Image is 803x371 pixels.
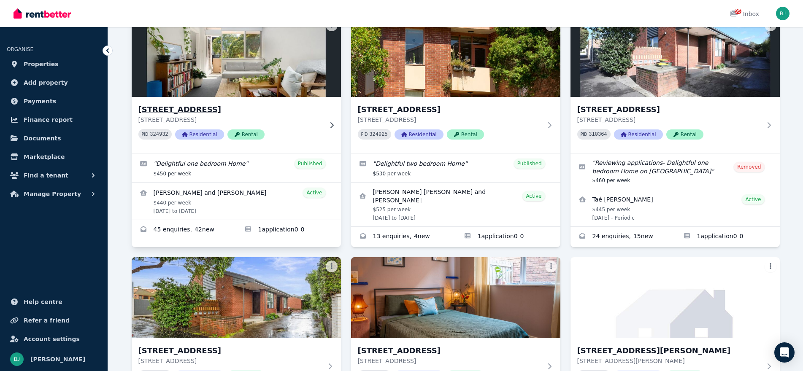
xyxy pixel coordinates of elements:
[14,7,71,20] img: RentBetter
[351,153,560,182] a: Edit listing: Delightful two bedroom Home
[361,132,368,137] small: PID
[358,357,542,365] p: [STREET_ADDRESS]
[369,132,387,137] code: 324925
[24,189,81,199] span: Manage Property
[24,315,70,325] span: Refer a friend
[570,257,780,338] img: 2/1 Fleming St, Brunswick West
[7,185,101,202] button: Manage Property
[358,116,542,124] p: [STREET_ADDRESS]
[24,170,68,180] span: Find a tenant
[24,133,61,143] span: Documents
[675,227,780,247] a: Applications for unit 5/1 Larnoo Avenue, Brunswick West
[326,261,338,272] button: More options
[24,96,56,106] span: Payments
[138,116,322,124] p: [STREET_ADDRESS]
[581,132,587,137] small: PID
[577,345,761,357] h3: [STREET_ADDRESS][PERSON_NAME]
[351,183,560,226] a: View details for Leala Rose Carney-Chapus and Jack McGregor-Smith
[614,129,663,140] span: Residential
[7,331,101,347] a: Account settings
[7,46,33,52] span: ORGANISE
[351,16,560,153] a: 5/282 Langridge Street, Abbotsford[STREET_ADDRESS][STREET_ADDRESS]PID 324925ResidentialRental
[138,104,322,116] h3: [STREET_ADDRESS]
[589,132,607,137] code: 310364
[577,357,761,365] p: [STREET_ADDRESS][PERSON_NAME]
[7,167,101,184] button: Find a tenant
[570,189,780,226] a: View details for Taé Jean Julien
[30,354,85,364] span: [PERSON_NAME]
[395,129,443,140] span: Residential
[351,257,560,338] img: 1/282 Langridge Street, Abbotsford
[7,293,101,310] a: Help centre
[227,129,265,140] span: Rental
[132,16,341,153] a: 4/282 Langridge Street, Abbotsford[STREET_ADDRESS][STREET_ADDRESS]PID 324932ResidentialRental
[24,152,65,162] span: Marketplace
[765,261,776,272] button: More options
[570,16,780,153] a: unit 5/1 Larnoo Avenue, Brunswick West[STREET_ADDRESS][STREET_ADDRESS]PID 310364ResidentialRental
[570,16,780,97] img: unit 5/1 Larnoo Avenue, Brunswick West
[351,227,456,247] a: Enquiries for 5/282 Langridge Street, Abbotsford
[351,16,560,97] img: 5/282 Langridge Street, Abbotsford
[126,14,346,99] img: 4/282 Langridge Street, Abbotsford
[24,59,59,69] span: Properties
[7,93,101,110] a: Payments
[7,130,101,147] a: Documents
[132,257,341,338] img: unit 2/1 Larnoo Avenue, Brunswick West
[24,334,80,344] span: Account settings
[545,261,557,272] button: More options
[138,345,322,357] h3: [STREET_ADDRESS]
[7,74,101,91] a: Add property
[132,183,341,220] a: View details for LEWELYN BRADLEY TOLLETT and Merina Penanueva
[358,345,542,357] h3: [STREET_ADDRESS]
[577,104,761,116] h3: [STREET_ADDRESS]
[666,129,703,140] span: Rental
[24,297,62,307] span: Help centre
[730,10,759,18] div: Inbox
[776,7,789,20] img: Bom Jin
[358,104,542,116] h3: [STREET_ADDRESS]
[456,227,560,247] a: Applications for 5/282 Langridge Street, Abbotsford
[7,312,101,329] a: Refer a friend
[7,111,101,128] a: Finance report
[132,153,341,182] a: Edit listing: Delightful one bedroom Home
[7,56,101,73] a: Properties
[138,357,322,365] p: [STREET_ADDRESS]
[236,220,341,240] a: Applications for 4/282 Langridge Street, Abbotsford
[577,116,761,124] p: [STREET_ADDRESS]
[150,132,168,137] code: 324932
[24,78,68,88] span: Add property
[7,148,101,165] a: Marketplace
[175,129,224,140] span: Residential
[735,9,741,14] span: 95
[570,227,675,247] a: Enquiries for unit 5/1 Larnoo Avenue, Brunswick West
[774,342,795,363] div: Open Intercom Messenger
[447,129,484,140] span: Rental
[570,153,780,189] a: Edit listing: Reviewing applications- Delightful one bedroom Home on Larnoo Ave
[10,352,24,366] img: Bom Jin
[132,220,236,240] a: Enquiries for 4/282 Langridge Street, Abbotsford
[24,115,73,125] span: Finance report
[142,132,149,137] small: PID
